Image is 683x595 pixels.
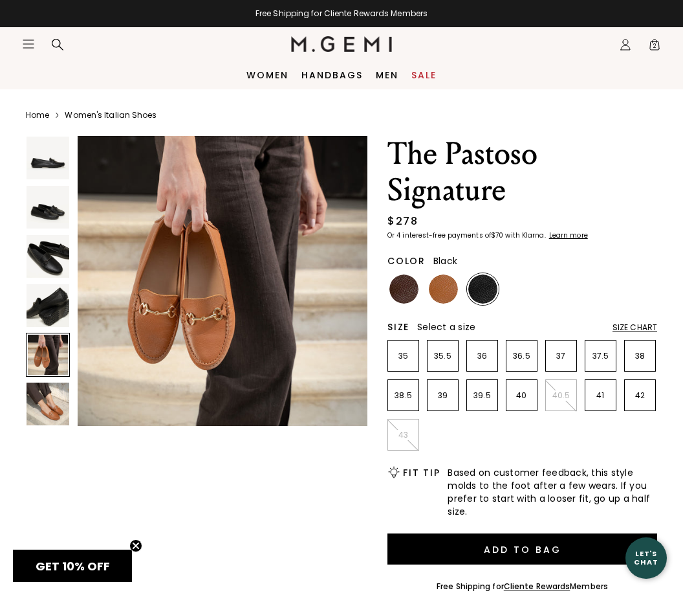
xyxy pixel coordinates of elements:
klarna-placement-style-amount: $70 [491,230,503,240]
a: Sale [411,70,437,80]
button: Open site menu [22,38,35,51]
a: Home [26,110,49,120]
img: Tan [429,275,458,304]
p: 36.5 [506,351,537,361]
klarna-placement-style-body: Or 4 interest-free payments of [387,230,491,240]
img: The Pastoso Signature [27,137,69,179]
p: 41 [585,390,616,401]
div: GET 10% OFFClose teaser [13,550,132,582]
img: The Pastoso Signature [27,186,69,229]
a: Learn more [548,232,588,240]
h1: The Pastoso Signature [387,136,657,208]
span: 2 [648,41,661,54]
klarna-placement-style-cta: Learn more [549,230,588,240]
a: Women [246,70,288,80]
span: GET 10% OFF [36,558,110,574]
a: Cliente Rewards [504,581,570,592]
p: 38.5 [388,390,418,401]
p: 40 [506,390,537,401]
p: 35.5 [428,351,458,361]
img: The Pastoso Signature [78,136,367,426]
img: The Pastoso Signature [27,284,69,327]
p: 38 [625,351,655,361]
p: 37 [546,351,576,361]
button: Close teaser [129,539,142,552]
p: 43 [388,430,418,440]
div: Let's Chat [625,550,667,566]
img: Chocolate [389,275,418,304]
div: $278 [387,214,418,229]
div: Size Chart [613,322,657,333]
div: Free Shipping for Members [437,581,608,592]
a: Men [376,70,398,80]
p: 42 [625,390,655,401]
h2: Size [387,322,409,332]
span: Based on customer feedback, this style molds to the foot after a few wears. If you prefer to star... [448,466,657,518]
klarna-placement-style-body: with Klarna [505,230,547,240]
a: Handbags [301,70,363,80]
img: M.Gemi [291,36,393,52]
p: 39 [428,390,458,401]
p: 35 [388,351,418,361]
span: Black [433,254,457,267]
span: Select a size [417,320,475,333]
p: 40.5 [546,390,576,401]
h2: Color [387,256,426,266]
p: 39.5 [467,390,497,401]
img: The Pastoso Signature [27,383,69,425]
button: Add to Bag [387,533,657,565]
h2: Fit Tip [403,467,440,478]
a: Women's Italian Shoes [65,110,157,120]
img: The Pastoso Signature [27,235,69,278]
p: 37.5 [585,351,616,361]
img: Black [468,275,497,304]
p: 36 [467,351,497,361]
